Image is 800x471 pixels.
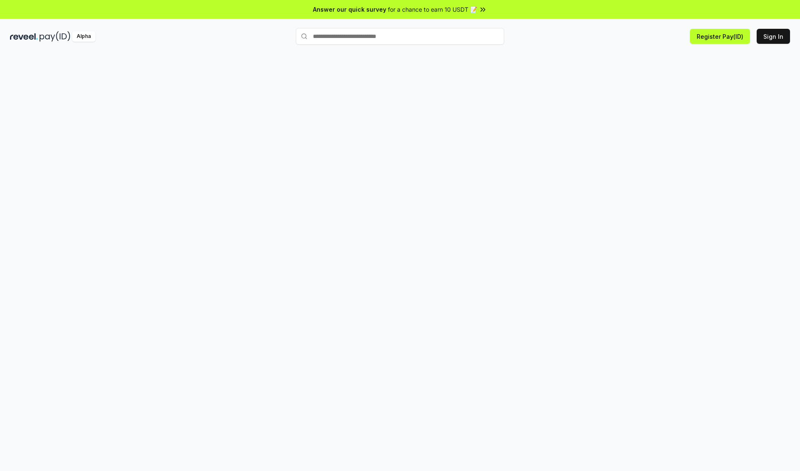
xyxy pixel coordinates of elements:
div: Alpha [72,31,95,42]
button: Sign In [757,29,790,44]
img: reveel_dark [10,31,38,42]
img: pay_id [40,31,70,42]
span: Answer our quick survey [313,5,386,14]
button: Register Pay(ID) [690,29,750,44]
span: for a chance to earn 10 USDT 📝 [388,5,477,14]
